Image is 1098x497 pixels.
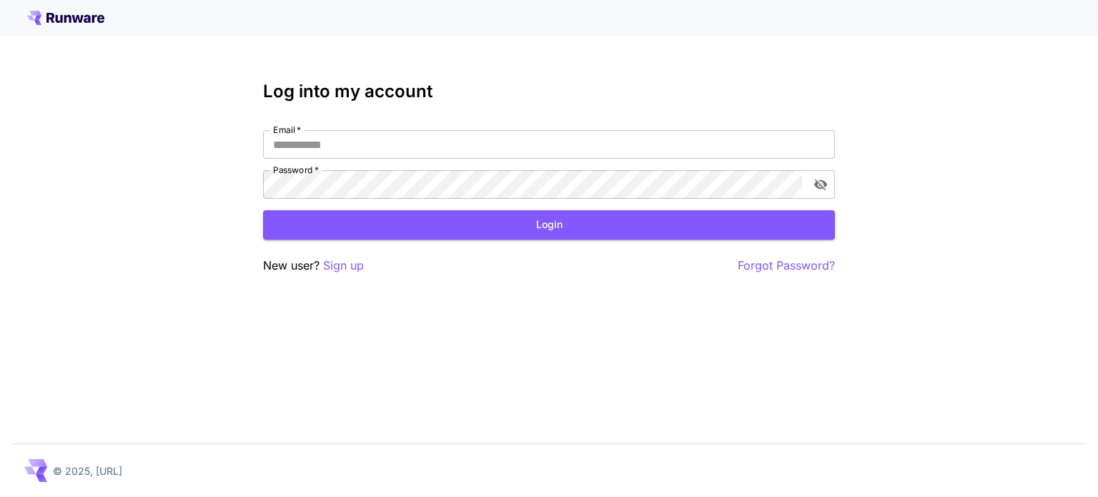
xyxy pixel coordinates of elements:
[273,124,301,136] label: Email
[263,210,835,240] button: Login
[808,172,834,197] button: toggle password visibility
[323,257,364,275] button: Sign up
[263,257,364,275] p: New user?
[263,82,835,102] h3: Log into my account
[738,257,835,275] button: Forgot Password?
[273,164,319,176] label: Password
[53,463,122,478] p: © 2025, [URL]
